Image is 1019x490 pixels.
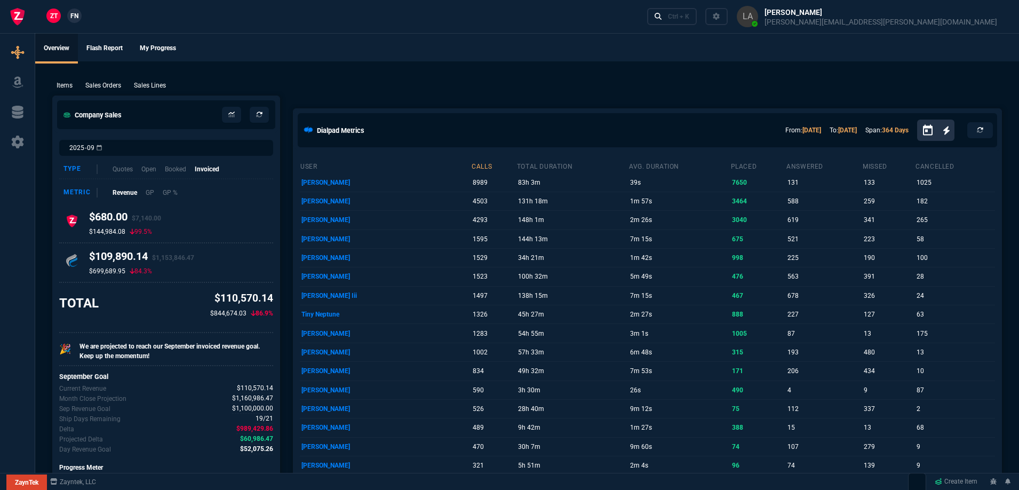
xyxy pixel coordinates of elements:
[132,215,161,222] span: $7,140.00
[518,288,627,303] p: 138h 15m
[59,463,273,472] p: Progress Meter
[917,175,993,190] p: 1025
[516,158,628,173] th: total duration
[864,212,913,227] p: 341
[63,110,122,120] h5: Company Sales
[864,232,913,247] p: 223
[917,345,993,360] p: 13
[732,420,784,435] p: 388
[630,194,728,209] p: 1m 57s
[518,326,627,341] p: 54h 55m
[227,424,274,434] p: spec.value
[473,232,514,247] p: 1595
[630,345,728,360] p: 6m 48s
[518,458,627,473] p: 5h 51m
[630,458,728,473] p: 2m 4s
[730,158,786,173] th: placed
[256,414,273,424] span: Out of 21 ship days in Sep - there are 19 remaining.
[59,373,273,381] h6: September Goal
[787,401,861,416] p: 112
[785,125,821,135] p: From:
[630,212,728,227] p: 2m 26s
[830,125,857,135] p: To:
[473,383,514,398] p: 590
[240,444,273,454] span: Delta divided by the remaining ship days.
[113,164,133,174] p: Quotes
[787,269,861,284] p: 563
[732,439,784,454] p: 74
[473,250,514,265] p: 1529
[732,250,784,265] p: 998
[146,188,154,197] p: GP
[787,383,861,398] p: 4
[917,194,993,209] p: 182
[787,345,861,360] p: 193
[518,269,627,284] p: 100h 32m
[301,269,469,284] p: [PERSON_NAME]
[917,307,993,322] p: 63
[732,326,784,341] p: 1005
[473,439,514,454] p: 470
[59,295,99,311] h3: TOTAL
[668,12,689,21] div: Ctrl + K
[130,227,152,236] p: 99.5%
[301,232,469,247] p: [PERSON_NAME]
[838,127,857,134] a: [DATE]
[630,288,728,303] p: 7m 15s
[89,267,125,275] p: $699,689.95
[317,125,364,136] h5: Dialpad Metrics
[195,164,219,174] p: Invoiced
[518,232,627,247] p: 144h 13m
[163,188,178,197] p: GP %
[882,127,909,134] a: 364 Days
[864,345,913,360] p: 480
[630,232,728,247] p: 7m 15s
[630,307,728,322] p: 2m 27s
[251,309,273,318] p: 86.9%
[787,420,861,435] p: 15
[917,250,993,265] p: 100
[301,401,469,416] p: [PERSON_NAME]
[732,363,784,378] p: 171
[787,212,861,227] p: 619
[518,212,627,227] p: 148h 1m
[473,175,514,190] p: 8989
[131,34,185,64] a: My Progress
[210,309,246,318] p: $844,674.03
[59,342,71,357] p: 🎉
[237,383,273,393] span: Revenue for Sep.
[864,458,913,473] p: 139
[518,307,627,322] p: 45h 27m
[141,164,156,174] p: Open
[787,326,861,341] p: 87
[473,194,514,209] p: 4503
[630,175,728,190] p: 39s
[473,420,514,435] p: 489
[864,401,913,416] p: 337
[165,164,186,174] p: Booked
[917,269,993,284] p: 28
[301,458,469,473] p: [PERSON_NAME]
[471,158,516,173] th: calls
[59,414,121,424] p: Out of 21 ship days in Sep - there are 19 remaining.
[473,288,514,303] p: 1497
[301,345,469,360] p: [PERSON_NAME]
[473,363,514,378] p: 834
[864,326,913,341] p: 13
[301,383,469,398] p: [PERSON_NAME]
[630,420,728,435] p: 1m 27s
[518,383,627,398] p: 3h 30m
[232,404,273,414] span: Company Revenue Goal for Sep.
[59,445,111,454] p: Delta divided by the remaining ship days.
[113,188,137,197] p: Revenue
[864,194,913,209] p: 259
[518,363,627,378] p: 49h 32m
[630,401,728,416] p: 9m 12s
[301,326,469,341] p: [PERSON_NAME]
[85,81,121,90] p: Sales Orders
[473,345,514,360] p: 1002
[210,291,273,306] p: $110,570.14
[917,363,993,378] p: 10
[732,269,784,284] p: 476
[787,439,861,454] p: 107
